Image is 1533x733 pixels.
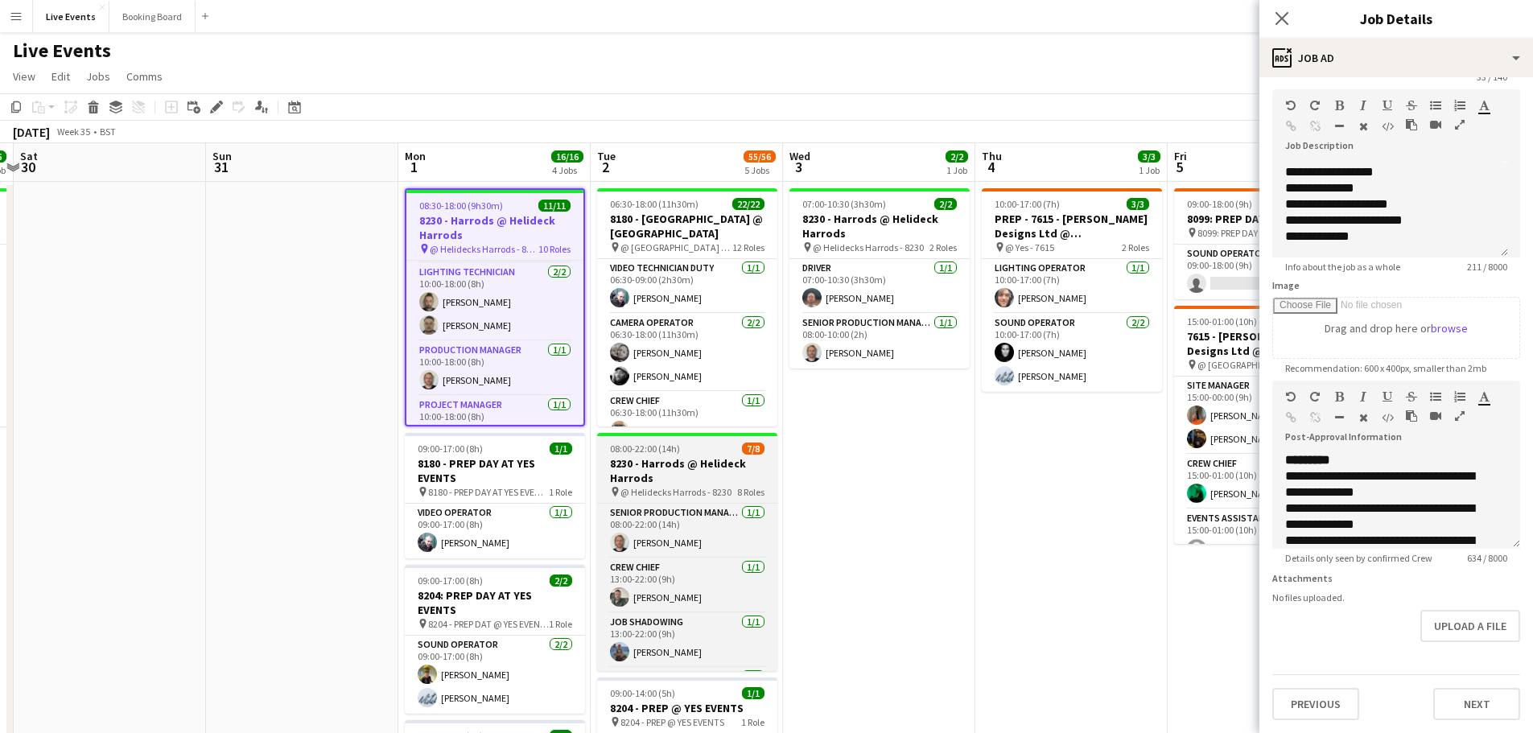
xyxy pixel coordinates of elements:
app-job-card: 10:00-17:00 (7h)3/3PREP - 7615 - [PERSON_NAME] Designs Ltd @ [GEOGRAPHIC_DATA] @ Yes - 76152 Role... [982,188,1162,392]
button: Redo [1309,99,1321,112]
app-card-role: Sound Operator1I0/109:00-18:00 (9h) [1174,245,1354,299]
button: Horizontal Line [1333,120,1345,133]
button: HTML Code [1382,411,1393,424]
span: 2 [595,158,616,176]
app-job-card: 09:00-18:00 (9h)0/18099: PREP DAY @ YES EVENTS 8099: PREP DAY1 RoleSound Operator1I0/109:00-18:00... [1174,188,1354,299]
app-card-role: Camera Operator2/206:30-18:00 (11h30m)[PERSON_NAME][PERSON_NAME] [597,314,777,392]
span: 1/1 [742,687,764,699]
button: Booking Board [109,1,196,32]
app-card-role: Crew Chief1/115:00-01:00 (10h)[PERSON_NAME] [1174,455,1354,509]
app-card-role: Sound Operator2/209:00-17:00 (8h)[PERSON_NAME][PERSON_NAME] [405,636,585,714]
app-job-card: 06:30-18:00 (11h30m)22/228180 - [GEOGRAPHIC_DATA] @ [GEOGRAPHIC_DATA] @ [GEOGRAPHIC_DATA] - 81801... [597,188,777,426]
button: Italic [1358,390,1369,403]
button: Previous [1272,688,1359,720]
app-card-role: Sound Operator2/210:00-17:00 (7h)[PERSON_NAME][PERSON_NAME] [982,314,1162,392]
button: Paste as plain text [1406,118,1417,131]
h1: Live Events [13,39,111,63]
h3: 7615 - [PERSON_NAME] Designs Ltd @ [GEOGRAPHIC_DATA] [1174,329,1354,358]
button: Strikethrough [1406,99,1417,112]
span: 15:00-01:00 (10h) (Sat) [1187,315,1279,327]
span: 211 / 8000 [1454,261,1520,273]
h3: 8230 - Harrods @ Helideck Harrods [789,212,970,241]
span: Wed [789,149,810,163]
span: Thu [982,149,1002,163]
span: 09:00-18:00 (9h) [1187,198,1252,210]
span: @ [GEOGRAPHIC_DATA] - 8180 [620,241,732,253]
span: 8 Roles [737,486,764,498]
span: 10:00-17:00 (7h) [995,198,1060,210]
span: Recommendation: 600 x 400px, smaller than 2mb [1272,362,1499,374]
span: 11/11 [538,200,571,212]
h3: 8099: PREP DAY @ YES EVENTS [1174,212,1354,226]
span: 3/3 [1127,198,1149,210]
button: Fullscreen [1454,410,1465,422]
app-job-card: 08:00-22:00 (14h)7/88230 - Harrods @ Helideck Harrods @ Helidecks Harrods - 82308 RolesSenior Pro... [597,433,777,671]
app-card-role: Senior Production Manager1/108:00-22:00 (14h)[PERSON_NAME] [597,504,777,558]
span: 55/56 [744,150,776,163]
span: 09:00-14:00 (5h) [610,687,675,699]
span: @ Yes - 7615 [1005,241,1054,253]
span: Fri [1174,149,1187,163]
div: 09:00-17:00 (8h)2/28204: PREP DAY AT YES EVENTS 8204 - PREP DAT @ YES EVENTS1 RoleSound Operator2... [405,565,585,714]
app-card-role: Job Shadowing1/113:00-22:00 (9h)[PERSON_NAME] [597,613,777,668]
app-card-role: Lighting Technician1/1 [597,668,777,723]
span: @ [GEOGRAPHIC_DATA] - 7615 [1197,359,1309,371]
h3: 8180 - [GEOGRAPHIC_DATA] @ [GEOGRAPHIC_DATA] [597,212,777,241]
button: Undo [1285,99,1296,112]
app-card-role: Site Manager2/215:00-00:00 (9h)[PERSON_NAME][PERSON_NAME] [1174,377,1354,455]
span: Week 35 [53,126,93,138]
span: 09:00-17:00 (8h) [418,574,483,587]
app-card-role: Crew Chief1/106:30-18:00 (11h30m)[PERSON_NAME] [597,392,777,447]
span: 16/16 [551,150,583,163]
span: Tue [597,149,616,163]
span: Sat [20,149,38,163]
app-card-role: Production Manager1/110:00-18:00 (8h)[PERSON_NAME] [406,341,583,396]
div: No files uploaded. [1272,591,1520,603]
h3: 8230 - Harrods @ Helideck Harrods [597,456,777,485]
button: HTML Code [1382,120,1393,133]
button: Undo [1285,390,1296,403]
a: Edit [45,66,76,87]
span: Info about the job as a whole [1272,261,1413,273]
app-job-card: 15:00-01:00 (10h) (Sat)19/197615 - [PERSON_NAME] Designs Ltd @ [GEOGRAPHIC_DATA] @ [GEOGRAPHIC_DA... [1174,306,1354,544]
span: 1 Role [549,486,572,498]
span: 2 Roles [929,241,957,253]
span: 8204 - PREP @ YES EVENTS [620,716,724,728]
span: 7/8 [742,443,764,455]
button: Text Color [1478,390,1490,403]
app-card-role: Project Manager1/110:00-18:00 (8h) [406,396,583,451]
span: Mon [405,149,426,163]
button: Insert video [1430,410,1441,422]
span: @ Helidecks Harrods - 8230 [813,241,924,253]
div: 1 Job [1139,164,1160,176]
div: BST [100,126,116,138]
h3: 8204 - PREP @ YES EVENTS [597,701,777,715]
div: 1 Job [946,164,967,176]
button: Live Events [33,1,109,32]
span: 30 [18,158,38,176]
button: Underline [1382,99,1393,112]
span: 3 [787,158,810,176]
app-job-card: 07:00-10:30 (3h30m)2/28230 - Harrods @ Helideck Harrods @ Helidecks Harrods - 82302 RolesDriver1/... [789,188,970,369]
span: 2 Roles [1122,241,1149,253]
a: Jobs [80,66,117,87]
span: 1 Role [741,716,764,728]
button: Bold [1333,99,1345,112]
span: 3/3 [1138,150,1160,163]
app-card-role: Lighting Technician2/210:00-18:00 (8h)[PERSON_NAME][PERSON_NAME] [406,263,583,341]
span: 33 / 140 [1464,71,1520,83]
h3: 8230 - Harrods @ Helideck Harrods [406,213,583,242]
div: 5 Jobs [744,164,775,176]
span: @ Helidecks Harrods - 8230 [620,486,731,498]
span: 2/2 [550,574,572,587]
app-job-card: 09:00-17:00 (8h)1/18180 - PREP DAY AT YES EVENTS 8180 - PREP DAY AT YES EVENTS1 RoleVideo Operato... [405,433,585,558]
app-card-role: Video Operator1/109:00-17:00 (8h)[PERSON_NAME] [405,504,585,558]
div: 4 Jobs [552,164,583,176]
h3: 8180 - PREP DAY AT YES EVENTS [405,456,585,485]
